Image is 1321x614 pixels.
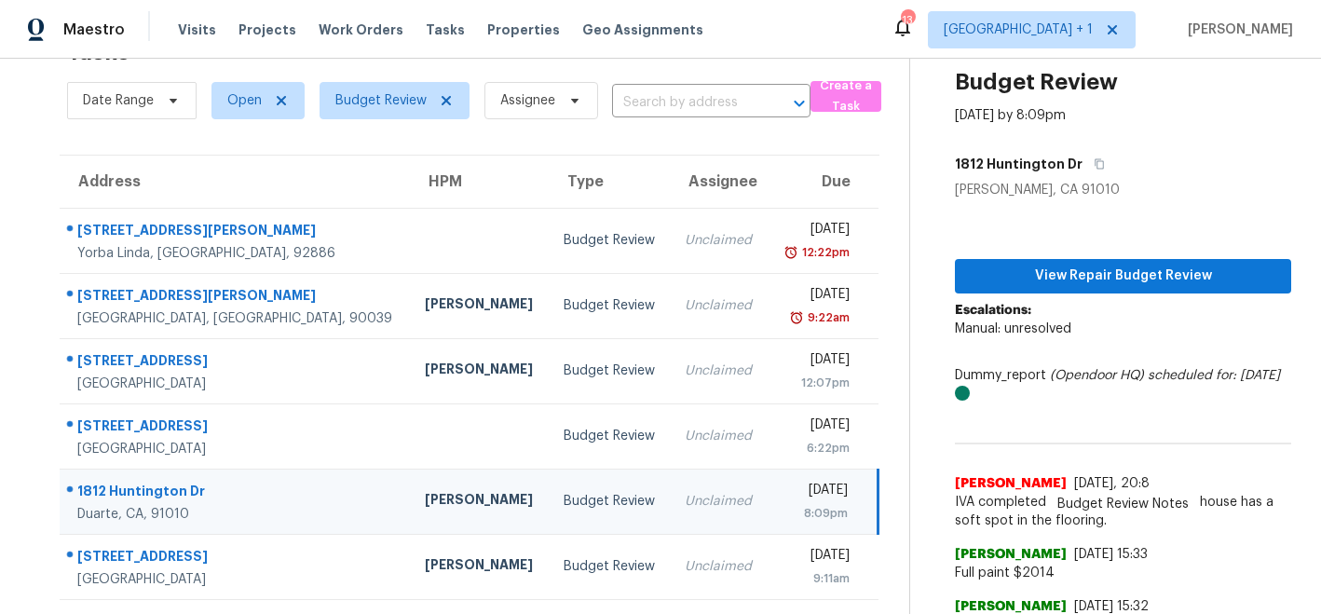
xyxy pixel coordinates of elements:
[67,43,129,61] h2: Tasks
[685,492,753,511] div: Unclaimed
[955,73,1118,91] h2: Budget Review
[955,366,1291,403] div: Dummy_report
[810,81,882,112] button: Create a Task
[77,351,395,375] div: [STREET_ADDRESS]
[685,557,753,576] div: Unclaimed
[77,286,395,309] div: [STREET_ADDRESS][PERSON_NAME]
[783,504,848,523] div: 8:09pm
[670,156,768,208] th: Assignee
[77,416,395,440] div: [STREET_ADDRESS]
[783,416,850,439] div: [DATE]
[77,244,395,263] div: Yorba Linda, [GEOGRAPHIC_DATA], 92886
[77,482,395,505] div: 1812 Huntington Dr
[944,20,1093,39] span: [GEOGRAPHIC_DATA] + 1
[955,322,1071,335] span: Manual: unresolved
[564,362,656,380] div: Budget Review
[1083,147,1108,181] button: Copy Address
[410,156,549,208] th: HPM
[955,181,1291,199] div: [PERSON_NAME], CA 91010
[500,91,555,110] span: Assignee
[227,91,262,110] span: Open
[685,296,753,315] div: Unclaimed
[1148,369,1280,382] i: scheduled for: [DATE]
[425,490,534,513] div: [PERSON_NAME]
[955,259,1291,293] button: View Repair Budget Review
[955,493,1291,530] span: IVA completed. Escalated to MM as the house has a soft spot in the flooring.
[901,11,914,30] div: 13
[955,474,1067,493] span: [PERSON_NAME]
[582,20,703,39] span: Geo Assignments
[77,440,395,458] div: [GEOGRAPHIC_DATA]
[970,265,1276,288] span: View Repair Budget Review
[955,564,1291,582] span: Full paint $2014
[425,555,534,579] div: [PERSON_NAME]
[77,221,395,244] div: [STREET_ADDRESS][PERSON_NAME]
[178,20,216,39] span: Visits
[783,439,850,457] div: 6:22pm
[955,155,1083,173] h5: 1812 Huntington Dr
[685,427,753,445] div: Unclaimed
[63,20,125,39] span: Maestro
[60,156,410,208] th: Address
[783,350,850,374] div: [DATE]
[564,296,656,315] div: Budget Review
[1046,495,1200,513] span: Budget Review Notes
[955,545,1067,564] span: [PERSON_NAME]
[783,481,848,504] div: [DATE]
[564,492,656,511] div: Budget Review
[685,231,753,250] div: Unclaimed
[564,427,656,445] div: Budget Review
[83,91,154,110] span: Date Range
[487,20,560,39] span: Properties
[955,106,1066,125] div: [DATE] by 8:09pm
[789,308,804,327] img: Overdue Alarm Icon
[425,360,534,383] div: [PERSON_NAME]
[77,309,395,328] div: [GEOGRAPHIC_DATA], [GEOGRAPHIC_DATA], 90039
[1180,20,1293,39] span: [PERSON_NAME]
[1074,600,1149,613] span: [DATE] 15:32
[238,20,296,39] span: Projects
[955,304,1031,317] b: Escalations:
[549,156,671,208] th: Type
[335,91,427,110] span: Budget Review
[319,20,403,39] span: Work Orders
[77,505,395,524] div: Duarte, CA, 91010
[768,156,878,208] th: Due
[564,557,656,576] div: Budget Review
[1074,548,1148,561] span: [DATE] 15:33
[783,220,850,243] div: [DATE]
[612,89,758,117] input: Search by address
[564,231,656,250] div: Budget Review
[77,570,395,589] div: [GEOGRAPHIC_DATA]
[820,75,873,118] span: Create a Task
[798,243,850,262] div: 12:22pm
[77,375,395,393] div: [GEOGRAPHIC_DATA]
[685,362,753,380] div: Unclaimed
[786,90,812,116] button: Open
[426,23,465,36] span: Tasks
[77,547,395,570] div: [STREET_ADDRESS]
[783,374,850,392] div: 12:07pm
[425,294,534,318] div: [PERSON_NAME]
[783,285,850,308] div: [DATE]
[783,569,850,588] div: 9:11am
[804,308,850,327] div: 9:22am
[783,546,850,569] div: [DATE]
[1050,369,1144,382] i: (Opendoor HQ)
[1074,477,1150,490] span: [DATE], 20:8
[783,243,798,262] img: Overdue Alarm Icon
